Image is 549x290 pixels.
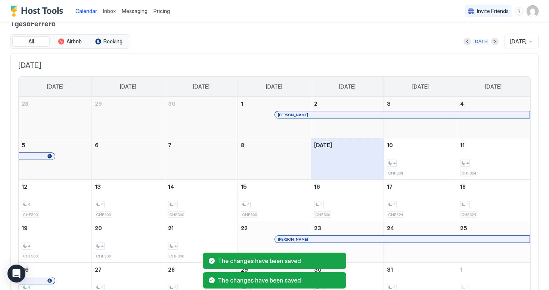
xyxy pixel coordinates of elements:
a: Wednesday [258,77,290,97]
span: 4 [393,202,396,207]
span: 4 [247,202,249,207]
a: Thursday [332,77,363,97]
span: 2 [314,101,317,107]
td: October 8, 2025 [238,138,311,180]
td: October 10, 2025 [384,138,457,180]
span: CHF300 [169,212,184,217]
span: 12 [22,183,27,190]
a: October 25, 2025 [457,221,530,235]
td: October 25, 2025 [457,221,530,263]
button: Previous month [463,38,471,45]
span: [DATE] [510,38,527,45]
a: Sunday [40,77,71,97]
span: 4 [101,244,103,249]
td: October 24, 2025 [384,221,457,263]
a: October 4, 2025 [457,97,530,111]
td: October 6, 2025 [92,138,165,180]
div: Host Tools Logo [10,6,66,17]
span: Pricing [153,8,170,15]
span: 4 [393,161,396,166]
span: Messaging [122,8,148,14]
span: CHF324 [388,171,403,176]
a: Inbox [103,7,116,15]
div: [PERSON_NAME] [278,237,527,242]
button: Booking [90,36,127,47]
div: Open Intercom Messenger [7,265,25,283]
a: Calendar [75,7,97,15]
button: Next month [491,38,499,45]
span: TgesaFerrera [10,17,539,28]
span: 14 [168,183,174,190]
span: CHF300 [242,212,257,217]
a: October 5, 2025 [19,138,91,152]
span: 28 [22,101,28,107]
span: 4 [174,244,177,249]
a: September 30, 2025 [165,97,238,111]
a: October 11, 2025 [457,138,530,152]
span: 4 [28,244,30,249]
span: CHF300 [96,212,111,217]
span: 22 [241,225,248,231]
a: October 8, 2025 [238,138,311,152]
td: September 28, 2025 [19,97,92,138]
span: [DATE] [314,142,332,148]
a: October 1, 2025 [238,97,311,111]
td: October 5, 2025 [19,138,92,180]
span: [DATE] [18,61,531,70]
a: September 29, 2025 [92,97,165,111]
a: October 3, 2025 [384,97,457,111]
td: September 30, 2025 [165,97,238,138]
td: October 4, 2025 [457,97,530,138]
td: October 1, 2025 [238,97,311,138]
span: 15 [241,183,247,190]
span: All [28,38,34,45]
span: CHF300 [23,212,38,217]
span: 7 [168,142,171,148]
td: October 19, 2025 [19,221,92,263]
span: CHF324 [461,212,476,217]
a: October 20, 2025 [92,221,165,235]
a: October 10, 2025 [384,138,457,152]
a: Friday [405,77,436,97]
a: October 16, 2025 [311,180,384,194]
button: Airbnb [51,36,89,47]
td: October 3, 2025 [384,97,457,138]
span: [DATE] [412,83,429,90]
span: 25 [460,225,467,231]
span: Airbnb [66,38,82,45]
span: The changes have been saved [218,257,340,265]
td: October 16, 2025 [311,180,384,221]
a: October 22, 2025 [238,221,311,235]
td: October 20, 2025 [92,221,165,263]
a: October 7, 2025 [165,138,238,152]
span: 1 [241,101,243,107]
a: October 24, 2025 [384,221,457,235]
span: 4 [466,202,469,207]
a: October 6, 2025 [92,138,165,152]
span: 3 [387,101,391,107]
span: [DATE] [193,83,210,90]
div: menu [515,7,524,16]
span: CHF324 [388,212,403,217]
a: Tuesday [186,77,217,97]
td: October 11, 2025 [457,138,530,180]
td: October 14, 2025 [165,180,238,221]
span: 4 [466,161,469,166]
span: 5 [22,142,25,148]
span: [DATE] [339,83,356,90]
span: 11 [460,142,465,148]
a: October 23, 2025 [311,221,384,235]
span: 6 [95,142,99,148]
td: October 22, 2025 [238,221,311,263]
span: 24 [387,225,394,231]
button: All [12,36,50,47]
span: 13 [95,183,101,190]
td: October 9, 2025 [311,138,384,180]
td: October 2, 2025 [311,97,384,138]
span: 4 [101,202,103,207]
span: 4 [460,101,464,107]
span: Inbox [103,8,116,14]
a: October 9, 2025 [311,138,384,152]
span: 16 [314,183,320,190]
span: 10 [387,142,393,148]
